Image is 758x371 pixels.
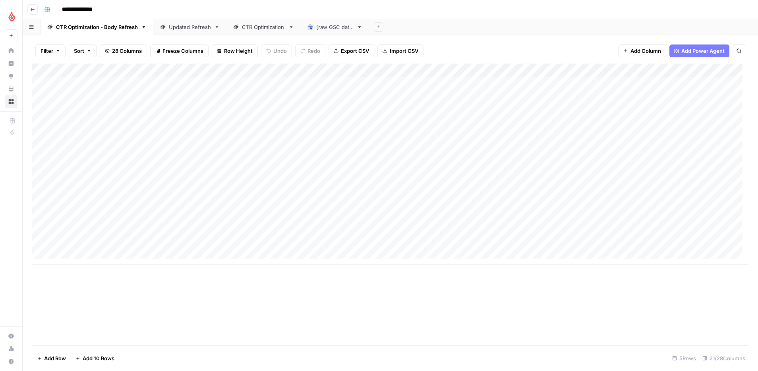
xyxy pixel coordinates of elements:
[5,83,17,95] a: Your Data
[44,354,66,362] span: Add Row
[390,47,418,55] span: Import CSV
[273,47,287,55] span: Undo
[5,330,17,342] a: Settings
[224,47,253,55] span: Row Height
[307,47,320,55] span: Redo
[112,47,142,55] span: 28 Columns
[5,70,17,83] a: Opportunities
[41,47,53,55] span: Filter
[5,6,17,26] button: Workspace: Lightspeed
[153,19,226,35] a: Updated Refresh
[35,44,66,57] button: Filter
[226,19,301,35] a: CTR Optimization
[5,57,17,70] a: Insights
[150,44,209,57] button: Freeze Columns
[669,44,729,57] button: Add Power Agent
[301,19,369,35] a: [raw GSC data]
[5,44,17,57] a: Home
[71,352,119,365] button: Add 10 Rows
[329,44,374,57] button: Export CSV
[669,352,699,365] div: 5 Rows
[69,44,97,57] button: Sort
[56,23,138,31] div: CTR Optimization - Body Refresh
[699,352,748,365] div: 21/28 Columns
[41,19,153,35] a: CTR Optimization - Body Refresh
[5,355,17,368] button: Help + Support
[295,44,325,57] button: Redo
[618,44,666,57] button: Add Column
[83,354,114,362] span: Add 10 Rows
[242,23,285,31] div: CTR Optimization
[341,47,369,55] span: Export CSV
[681,47,725,55] span: Add Power Agent
[377,44,423,57] button: Import CSV
[630,47,661,55] span: Add Column
[5,95,17,108] a: Browse
[74,47,84,55] span: Sort
[32,352,71,365] button: Add Row
[316,23,354,31] div: [raw GSC data]
[162,47,203,55] span: Freeze Columns
[5,342,17,355] a: Usage
[261,44,292,57] button: Undo
[100,44,147,57] button: 28 Columns
[212,44,258,57] button: Row Height
[169,23,211,31] div: Updated Refresh
[5,9,19,23] img: Lightspeed Logo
